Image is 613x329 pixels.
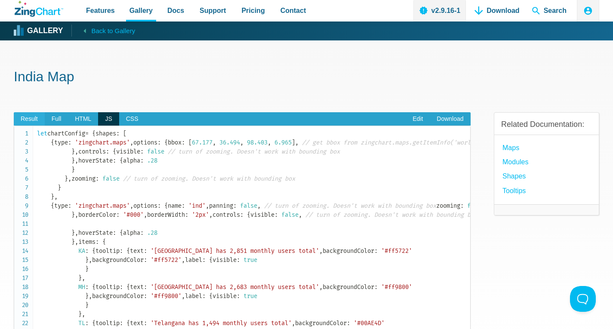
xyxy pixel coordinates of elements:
[95,238,99,246] span: :
[123,175,295,182] span: // turn of zooming. Doesn't work with bounding box
[200,5,226,16] span: Support
[188,202,206,209] span: 'ind'
[95,175,99,182] span: :
[264,202,436,209] span: // turn of zooming. Doesn't work with bounding box
[144,247,147,255] span: :
[202,256,206,264] span: :
[151,247,319,255] span: '[GEOGRAPHIC_DATA] has 2,851 monthly users total'
[51,193,54,200] span: }
[68,112,98,126] span: HTML
[247,211,250,218] span: {
[85,130,89,137] span: =
[78,247,85,255] span: KA
[92,283,95,291] span: {
[241,5,265,16] span: Pricing
[86,5,115,16] span: Features
[151,292,182,300] span: '#ff9800'
[164,202,168,209] span: {
[92,247,95,255] span: {
[71,238,75,246] span: }
[157,202,161,209] span: :
[233,202,237,209] span: :
[292,139,295,146] span: ]
[85,292,89,300] span: }
[157,139,161,146] span: :
[71,25,135,37] a: Back to Gallery
[381,247,412,255] span: '#ff5722'
[257,202,261,209] span: ,
[126,320,130,327] span: {
[130,202,133,209] span: ,
[123,130,126,137] span: [
[85,256,89,264] span: }
[58,184,61,191] span: }
[292,320,295,327] span: ,
[85,283,89,291] span: :
[374,247,378,255] span: :
[502,185,526,197] a: Tooltips
[89,292,92,300] span: ,
[501,120,592,129] h3: Related Documentation:
[319,247,323,255] span: ,
[78,274,82,282] span: }
[281,211,299,218] span: false
[299,211,302,218] span: ,
[243,256,257,264] span: true
[75,211,78,218] span: ,
[82,311,85,318] span: ,
[102,175,120,182] span: false
[120,320,123,327] span: :
[71,148,75,155] span: }
[116,211,120,218] span: :
[213,139,216,146] span: ,
[85,320,89,327] span: :
[182,139,185,146] span: :
[75,202,130,209] span: 'zingchart.maps'
[120,157,123,164] span: {
[209,256,213,264] span: {
[182,256,185,264] span: ,
[240,211,243,218] span: :
[85,301,89,309] span: }
[71,229,75,237] span: }
[209,211,213,218] span: ,
[71,157,75,164] span: }
[140,157,144,164] span: :
[144,320,147,327] span: :
[144,256,147,264] span: :
[151,256,182,264] span: '#ff5722'
[85,265,89,273] span: }
[126,283,130,291] span: {
[164,139,168,146] span: {
[460,202,464,209] span: :
[206,202,209,209] span: ,
[219,139,240,146] span: 36.494
[237,256,240,264] span: :
[182,292,185,300] span: ,
[240,202,257,209] span: false
[130,139,133,146] span: ,
[15,25,63,37] a: Gallery
[113,229,116,237] span: :
[319,283,323,291] span: ,
[75,139,130,146] span: 'zingchart.maps'
[147,148,164,155] span: false
[202,292,206,300] span: :
[37,130,47,137] span: let
[168,148,340,155] span: // turn of zooming. Doesn't work with bounding box
[92,320,95,327] span: {
[209,292,213,300] span: {
[92,130,95,137] span: {
[151,283,319,291] span: '[GEOGRAPHIC_DATA] has 2,683 monthly users total'
[268,139,271,146] span: ,
[120,229,123,237] span: {
[51,139,54,146] span: {
[188,139,192,146] span: [
[374,283,378,291] span: :
[65,175,68,182] span: }
[68,139,71,146] span: :
[274,139,292,146] span: 6.965
[347,320,350,327] span: :
[247,139,268,146] span: 98.403
[240,139,243,146] span: ,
